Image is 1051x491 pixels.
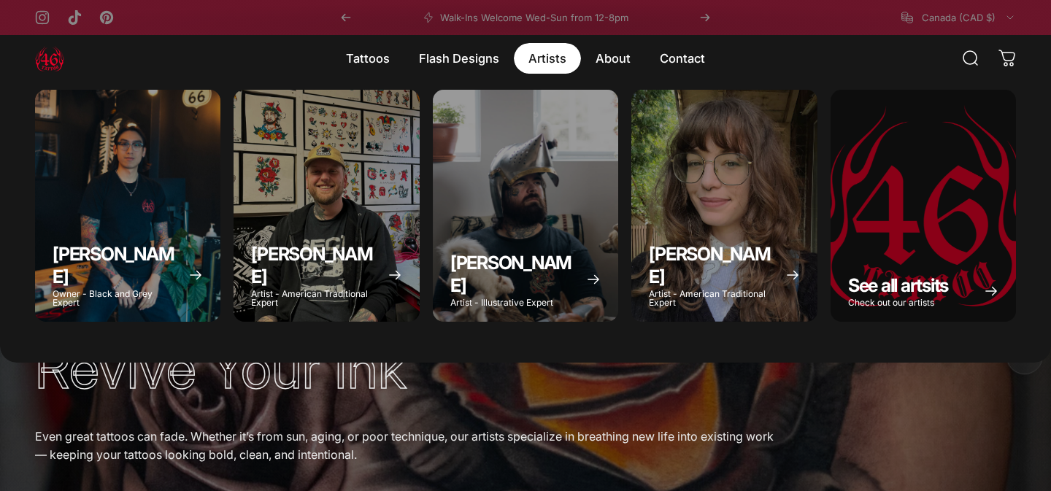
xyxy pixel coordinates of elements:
[514,43,581,74] summary: Artists
[331,43,720,74] nav: Primary
[831,90,1016,322] a: See all artsits
[848,274,948,296] span: See all artsits
[450,252,571,296] span: [PERSON_NAME]
[848,298,948,307] p: Check out our artists
[234,90,419,322] a: Spencer Skalko
[649,243,770,287] span: [PERSON_NAME]
[581,43,645,74] summary: About
[631,90,817,322] a: Emily Forte
[251,290,375,307] p: Artist - American Traditional Expert
[35,90,220,322] a: Geoffrey Wong
[251,243,372,287] span: [PERSON_NAME]
[53,243,174,287] span: [PERSON_NAME]
[991,42,1023,74] a: 0 items
[645,43,720,74] a: Contact
[331,43,404,74] summary: Tattoos
[649,290,773,307] p: Artist - American Traditional Expert
[404,43,514,74] summary: Flash Designs
[433,90,618,322] a: Taivas Jättiläinen
[450,298,574,307] p: Artist - Illustrative Expert
[53,290,177,307] p: Owner - Black and Grey Expert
